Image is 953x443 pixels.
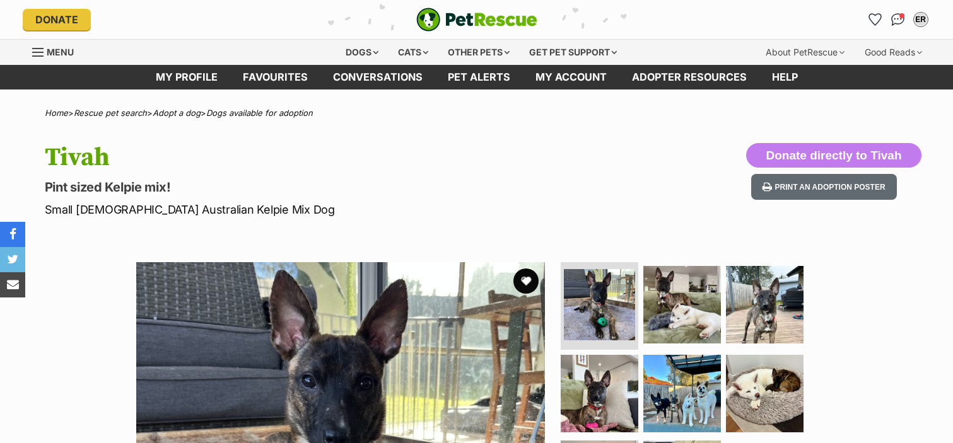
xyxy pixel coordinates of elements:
[153,108,201,118] a: Adopt a dog
[23,9,91,30] a: Donate
[32,40,83,62] a: Menu
[746,143,921,168] button: Donate directly to Tivah
[643,355,721,432] img: Photo of Tivah
[513,268,539,294] button: favourite
[13,108,940,118] div: > > >
[45,143,578,172] h1: Tivah
[759,65,810,89] a: Help
[230,65,320,89] a: Favourites
[45,178,578,196] p: Pint sized Kelpie mix!
[523,65,619,89] a: My account
[337,40,387,65] div: Dogs
[911,9,931,30] button: My account
[389,40,437,65] div: Cats
[856,40,931,65] div: Good Reads
[206,108,313,118] a: Dogs available for adoption
[726,355,804,432] img: Photo of Tivah
[564,269,635,340] img: Photo of Tivah
[891,13,904,26] img: chat-41dd97257d64d25036548639549fe6c8038ab92f7586957e7f3b1b290dea8141.svg
[643,266,721,343] img: Photo of Tivah
[520,40,626,65] div: Get pet support
[416,8,537,32] a: PetRescue
[47,47,74,57] span: Menu
[726,266,804,343] img: Photo of Tivah
[865,9,886,30] a: Favourites
[915,13,927,26] div: ER
[561,355,638,432] img: Photo of Tivah
[45,201,578,218] p: Small [DEMOGRAPHIC_DATA] Australian Kelpie Mix Dog
[751,174,896,200] button: Print an adoption poster
[74,108,147,118] a: Rescue pet search
[435,65,523,89] a: Pet alerts
[320,65,435,89] a: conversations
[888,9,908,30] a: Conversations
[45,108,68,118] a: Home
[619,65,759,89] a: Adopter resources
[865,9,931,30] ul: Account quick links
[143,65,230,89] a: My profile
[757,40,853,65] div: About PetRescue
[416,8,537,32] img: logo-e224e6f780fb5917bec1dbf3a21bbac754714ae5b6737aabdf751b685950b380.svg
[439,40,518,65] div: Other pets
